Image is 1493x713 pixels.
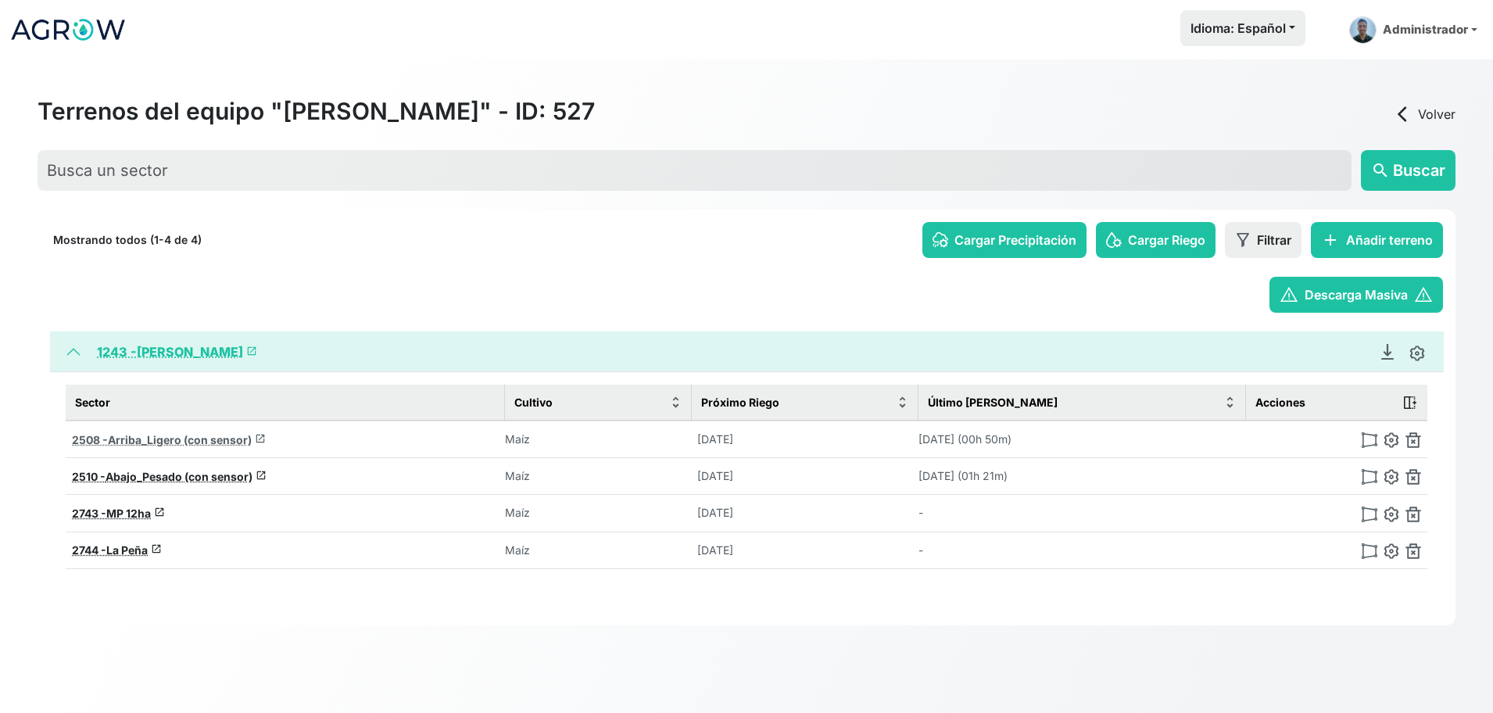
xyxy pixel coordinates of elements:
p: [DATE] [697,505,783,521]
input: Busca un sector [38,150,1352,191]
span: Abajo_Pesado (con sensor) [106,470,252,483]
span: launch [246,346,257,356]
span: search [1371,161,1390,180]
img: delete [1405,469,1421,485]
span: La Peña [106,543,148,557]
span: Sector [75,394,110,410]
img: modify-polygon [1362,507,1377,522]
td: Maíz [505,532,691,568]
a: 2744 -La Peñalaunch [72,543,162,557]
img: modify-polygon [1362,469,1377,485]
img: admin-picture [1349,16,1377,44]
img: modify-polygon [1362,543,1377,559]
a: Descargar Recomendación de Riego en PDF [1372,344,1403,360]
a: arrow_back_iosVolver [1393,105,1455,124]
span: Acciones [1255,394,1305,410]
img: Logo [9,10,127,49]
span: Buscar [1393,159,1445,182]
button: searchBuscar [1361,150,1455,191]
button: addAñadir terreno [1311,222,1443,258]
span: Arriba_Ligero (con sensor) [108,433,252,446]
img: edit [1384,432,1399,448]
span: launch [154,507,165,518]
a: 1243 -[PERSON_NAME]launch [97,344,257,360]
button: Cargar Precipitación [922,222,1087,258]
img: edit [1409,346,1425,361]
td: - [918,495,1246,532]
a: 2743 -MP 12halaunch [72,507,165,520]
span: warning [1280,285,1298,304]
img: filter [1235,232,1251,248]
img: edit [1384,507,1399,522]
button: Idioma: Español [1180,10,1305,46]
button: Filtrar [1225,222,1301,258]
td: Maíz [505,421,691,458]
span: Cargar Precipitación [954,231,1076,249]
span: add [1321,231,1340,249]
img: delete [1405,543,1421,559]
span: warning [1414,285,1433,304]
h2: Terrenos del equipo "[PERSON_NAME]" - ID: 527 [38,97,595,125]
td: [DATE] (00h 50m) [918,421,1246,458]
span: arrow_back_ios [1393,105,1412,124]
span: Próximo Riego [701,394,779,410]
img: edit [1384,543,1399,559]
a: 2510 -Abajo_Pesado (con sensor)launch [72,470,267,483]
span: Último [PERSON_NAME] [928,394,1058,410]
img: modify-polygon [1362,432,1377,448]
td: - [918,532,1246,568]
img: delete [1405,507,1421,522]
img: edit [1384,469,1399,485]
td: [DATE] (01h 21m) [918,458,1246,495]
span: 2744 - [72,543,106,557]
img: sort [1224,396,1236,408]
img: rain-config [933,232,948,248]
img: sort [897,396,908,408]
p: [DATE] [697,468,783,484]
img: delete [1405,432,1421,448]
span: Cultivo [514,394,553,410]
button: 1243 -[PERSON_NAME]launch [50,331,1444,372]
span: Cargar Riego [1128,231,1205,249]
td: Maíz [505,495,691,532]
span: MP 12ha [106,507,151,520]
img: irrigation-config [1106,232,1122,248]
img: sort [670,396,682,408]
span: 1243 - [97,344,137,360]
p: [DATE] [697,432,783,447]
p: [DATE] [697,543,783,558]
span: 2508 - [72,433,108,446]
span: 2510 - [72,470,106,483]
a: Administrador [1343,10,1484,50]
span: launch [151,543,162,554]
span: 2743 - [72,507,106,520]
span: launch [256,470,267,481]
img: action [1402,395,1418,410]
span: launch [255,433,266,444]
a: 2508 -Arriba_Ligero (con sensor)launch [72,433,266,446]
p: Mostrando todos (1-4 de 4) [53,232,202,248]
button: Cargar Riego [1096,222,1216,258]
td: Maíz [505,458,691,495]
button: warningDescarga Masivawarning [1269,277,1443,313]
